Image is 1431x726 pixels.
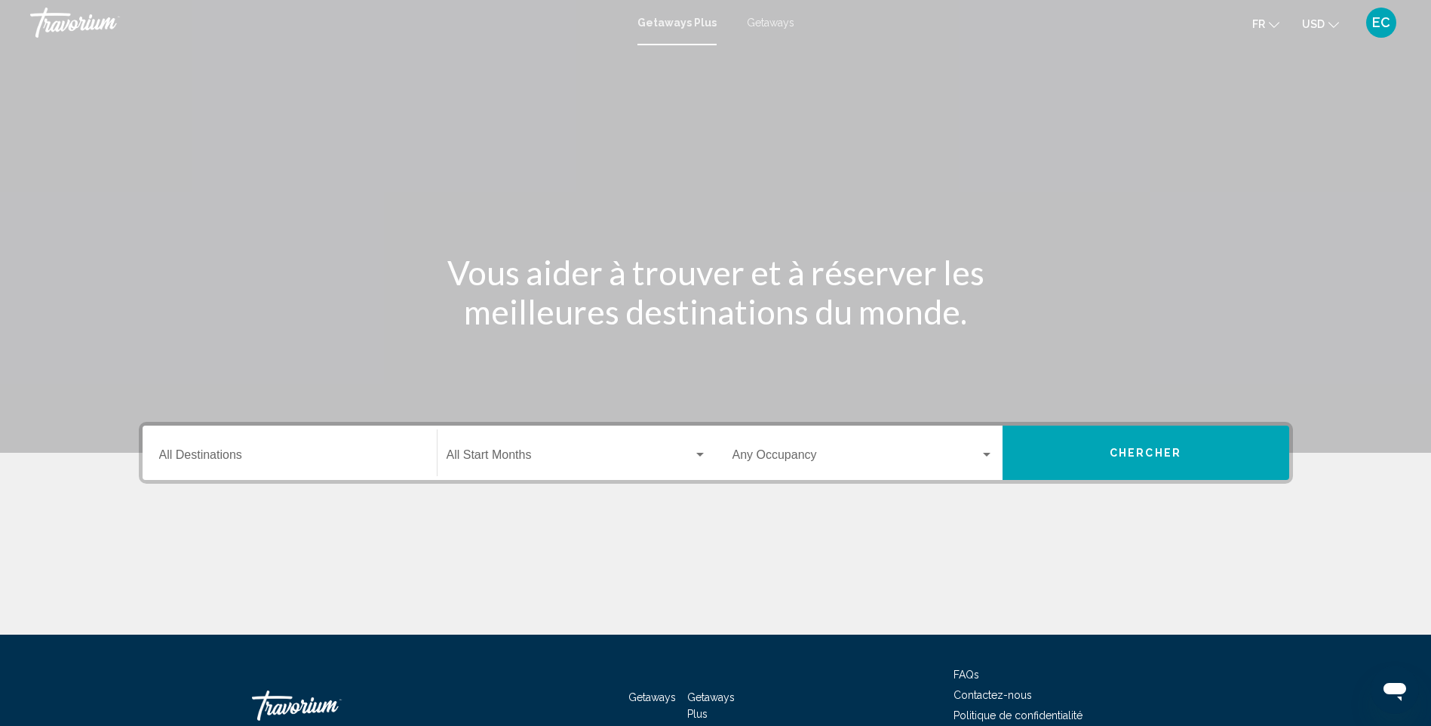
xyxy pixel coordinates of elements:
[1003,426,1289,480] button: Chercher
[747,17,794,29] a: Getaways
[687,691,735,720] a: Getaways Plus
[953,689,1032,701] a: Contactez-nous
[1372,15,1390,30] span: EC
[1302,18,1325,30] span: USD
[1252,13,1279,35] button: Change language
[433,253,999,331] h1: Vous aider à trouver et à réserver les meilleures destinations du monde.
[628,691,676,703] a: Getaways
[953,709,1082,721] a: Politique de confidentialité
[1110,448,1181,460] span: Chercher
[1302,13,1339,35] button: Change currency
[1362,7,1401,38] button: User Menu
[637,17,717,29] a: Getaways Plus
[1252,18,1265,30] span: fr
[30,8,622,38] a: Travorium
[953,669,979,681] a: FAQs
[143,426,1289,480] div: Search widget
[1371,666,1419,714] iframe: Button to launch messaging window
